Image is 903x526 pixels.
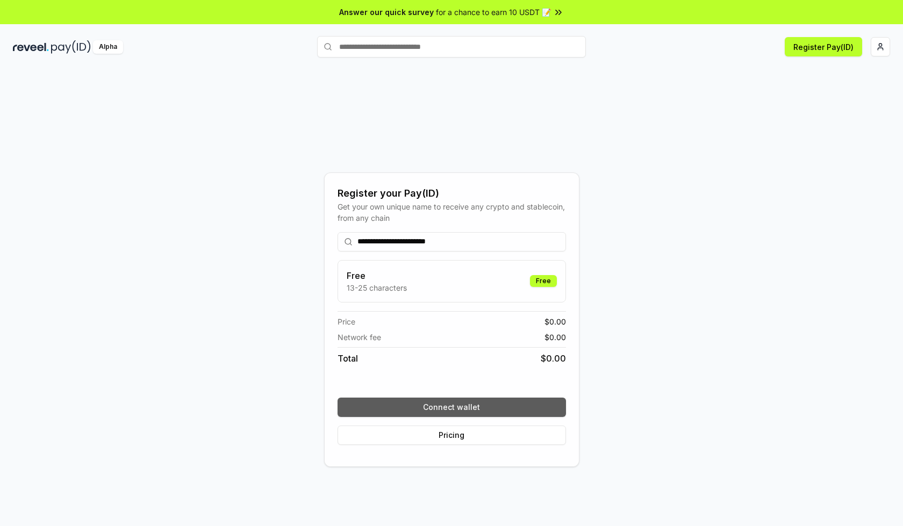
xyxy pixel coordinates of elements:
span: $ 0.00 [541,352,566,365]
span: Answer our quick survey [339,6,434,18]
img: pay_id [51,40,91,54]
div: Free [530,275,557,287]
span: Total [338,352,358,365]
div: Alpha [93,40,123,54]
button: Register Pay(ID) [785,37,862,56]
span: $ 0.00 [544,332,566,343]
p: 13-25 characters [347,282,407,293]
span: for a chance to earn 10 USDT 📝 [436,6,551,18]
button: Connect wallet [338,398,566,417]
h3: Free [347,269,407,282]
div: Get your own unique name to receive any crypto and stablecoin, from any chain [338,201,566,224]
button: Pricing [338,426,566,445]
img: reveel_dark [13,40,49,54]
span: Price [338,316,355,327]
span: Network fee [338,332,381,343]
span: $ 0.00 [544,316,566,327]
div: Register your Pay(ID) [338,186,566,201]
